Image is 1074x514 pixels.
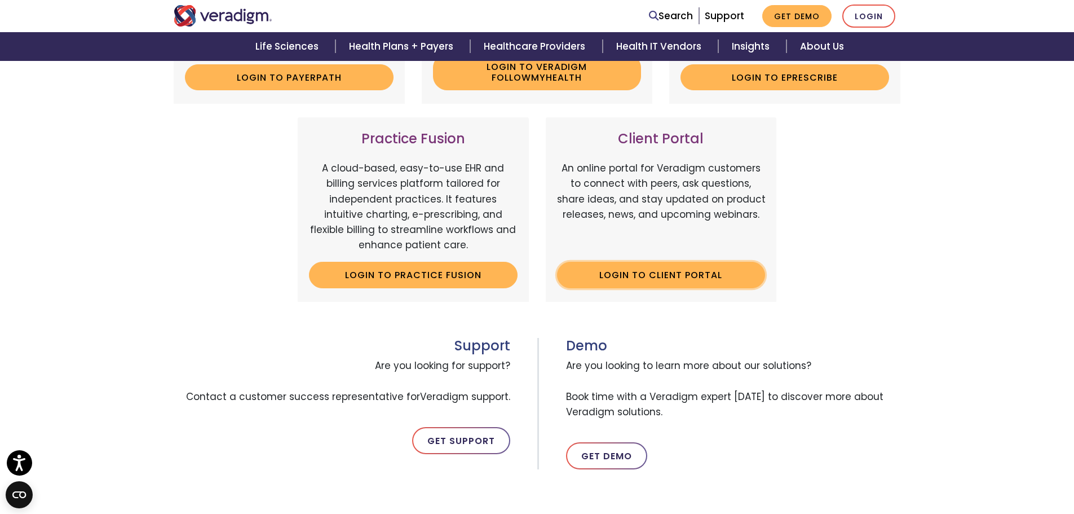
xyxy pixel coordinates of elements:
[786,32,858,61] a: About Us
[557,161,766,253] p: An online portal for Veradigm customers to connect with peers, ask questions, share ideas, and st...
[309,161,518,253] p: A cloud-based, easy-to-use EHR and billing services platform tailored for independent practices. ...
[420,390,510,403] span: Veradigm support.
[566,338,901,354] h3: Demo
[309,131,518,147] h3: Practice Fusion
[995,480,1060,500] iframe: Drift Chat Widget
[557,131,766,147] h3: Client Portal
[603,32,718,61] a: Health IT Vendors
[412,427,510,454] a: Get Support
[174,338,510,354] h3: Support
[649,8,693,24] a: Search
[557,262,766,288] a: Login to Client Portal
[242,32,335,61] a: Life Sciences
[174,354,510,409] span: Are you looking for support? Contact a customer success representative for
[566,354,901,424] span: Are you looking to learn more about our solutions? Book time with a Veradigm expert [DATE] to dis...
[718,32,786,61] a: Insights
[705,9,744,23] a: Support
[335,32,470,61] a: Health Plans + Payers
[762,5,832,27] a: Get Demo
[309,262,518,288] a: Login to Practice Fusion
[680,64,889,90] a: Login to ePrescribe
[842,5,895,28] a: Login
[433,54,642,90] a: Login to Veradigm FollowMyHealth
[566,442,647,469] a: Get Demo
[174,5,272,27] img: Veradigm logo
[6,481,33,508] button: Open CMP widget
[185,64,394,90] a: Login to Payerpath
[470,32,602,61] a: Healthcare Providers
